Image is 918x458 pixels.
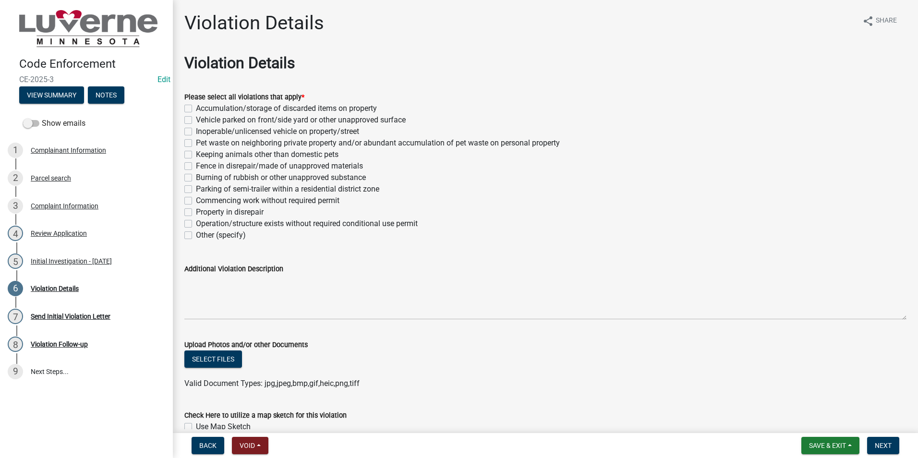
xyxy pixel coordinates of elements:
wm-modal-confirm: Notes [88,92,124,99]
span: Next [875,442,892,449]
div: 4 [8,226,23,241]
span: Back [199,442,217,449]
div: Violation Details [31,285,79,292]
label: Other (specify) [196,229,246,241]
img: City of Luverne, Minnesota [19,10,157,47]
button: Notes [88,86,124,104]
div: 3 [8,198,23,214]
div: Parcel search [31,175,71,181]
span: Share [876,15,897,27]
wm-modal-confirm: Summary [19,92,84,99]
h4: Code Enforcement [19,57,165,71]
div: Send Initial Violation Letter [31,313,110,320]
div: 6 [8,281,23,296]
div: 5 [8,253,23,269]
strong: Violation Details [184,54,295,72]
label: Additional Violation Description [184,266,283,273]
wm-modal-confirm: Edit Application Number [157,75,170,84]
span: Valid Document Types: jpg,jpeg,bmp,gif,heic,png,tiff [184,379,360,388]
button: View Summary [19,86,84,104]
label: Please select all violations that apply [184,94,304,101]
label: Inoperable/unlicensed vehicle on property/street [196,126,359,137]
div: 2 [8,170,23,186]
label: Accumulation/storage of discarded items on property [196,103,377,114]
label: Use Map Sketch [196,421,251,433]
label: Fence in disrepair/made of unapproved materials [196,160,363,172]
div: Complaint Information [31,203,98,209]
label: Show emails [23,118,85,129]
label: Vehicle parked on front/side yard or other unapproved surface [196,114,406,126]
label: Property in disrepair [196,206,264,218]
span: Save & Exit [809,442,846,449]
label: Burning of rubbish or other unapproved substance [196,172,366,183]
div: 1 [8,143,23,158]
label: Pet waste on neighboring private property and/or abundant accumulation of pet waste on personal p... [196,137,560,149]
span: CE-2025-3 [19,75,154,84]
div: 7 [8,309,23,324]
div: Review Application [31,230,87,237]
label: Operation/structure exists without required conditional use permit [196,218,418,229]
div: 9 [8,364,23,379]
div: Complainant Information [31,147,106,154]
button: Next [867,437,899,454]
button: shareShare [855,12,905,30]
i: share [862,15,874,27]
h1: Violation Details [184,12,324,35]
label: Upload Photos and/or other Documents [184,342,308,349]
span: Void [240,442,255,449]
div: Initial Investigation - [DATE] [31,258,112,265]
button: Void [232,437,268,454]
label: Parking of semi-trailer within a residential district zone [196,183,379,195]
label: Keeping animals other than domestic pets [196,149,338,160]
button: Select files [184,350,242,368]
button: Back [192,437,224,454]
a: Edit [157,75,170,84]
div: 8 [8,337,23,352]
label: Check Here to utilize a map sketch for this violation [184,412,347,419]
div: Violation Follow-up [31,341,88,348]
label: Commencing work without required permit [196,195,339,206]
button: Save & Exit [801,437,859,454]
